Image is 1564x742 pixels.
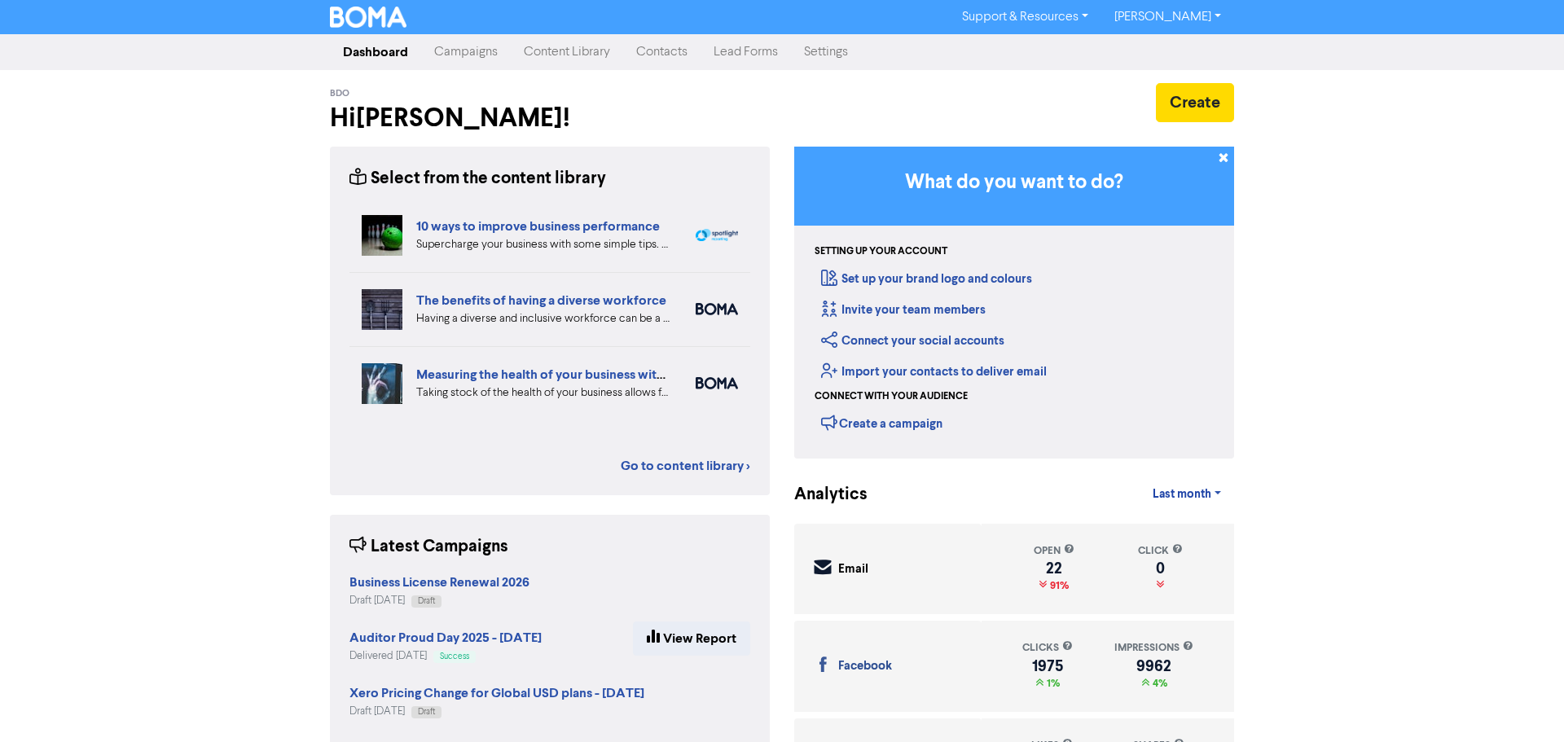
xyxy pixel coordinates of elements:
div: Select from the content library [349,166,606,191]
div: Supercharge your business with some simple tips. Eliminate distractions & bad customers, get a pl... [416,236,671,253]
span: Draft [418,597,435,605]
a: Auditor Proud Day 2025 - [DATE] [349,632,542,645]
a: 10 ways to improve business performance [416,218,660,235]
div: Facebook [838,657,892,676]
a: Dashboard [330,36,421,68]
img: spotlight [696,229,738,242]
div: Latest Campaigns [349,534,508,560]
span: 1% [1043,677,1060,690]
div: Taking stock of the health of your business allows for more effective planning, early warning abo... [416,384,671,402]
strong: Xero Pricing Change for Global USD plans - [DATE] [349,685,644,701]
a: Import your contacts to deliver email [821,364,1047,380]
div: Draft [DATE] [349,704,644,719]
span: 91% [1047,579,1069,592]
span: 4% [1149,677,1167,690]
h2: Hi [PERSON_NAME] ! [330,103,770,134]
strong: Auditor Proud Day 2025 - [DATE] [349,630,542,646]
img: BOMA Logo [330,7,406,28]
a: Set up your brand logo and colours [821,271,1032,287]
a: Settings [791,36,861,68]
a: [PERSON_NAME] [1101,4,1234,30]
a: Measuring the health of your business with ratio measures [416,367,752,383]
a: Support & Resources [949,4,1101,30]
div: click [1138,543,1183,559]
div: Delivered [DATE] [349,648,542,664]
div: Connect with your audience [815,389,968,404]
a: View Report [633,621,750,656]
div: 22 [1034,562,1074,575]
h3: What do you want to do? [819,171,1210,195]
strong: Business License Renewal 2026 [349,574,529,591]
div: 0 [1138,562,1183,575]
div: Getting Started in BOMA [794,147,1234,459]
span: Success [440,652,469,661]
div: Create a campaign [821,411,942,435]
a: Lead Forms [701,36,791,68]
div: impressions [1114,640,1193,656]
span: BDO [330,88,349,99]
a: Last month [1140,478,1234,511]
a: The benefits of having a diverse workforce [416,292,666,309]
div: Analytics [794,482,847,507]
a: Invite your team members [821,302,986,318]
div: Having a diverse and inclusive workforce can be a major boost for your business. We list four of ... [416,310,671,327]
a: Business License Renewal 2026 [349,577,529,590]
a: Contacts [623,36,701,68]
div: clicks [1022,640,1073,656]
a: Campaigns [421,36,511,68]
div: 9962 [1114,660,1193,673]
a: Xero Pricing Change for Global USD plans - [DATE] [349,687,644,700]
div: 1975 [1022,660,1073,673]
span: Last month [1153,487,1211,502]
div: Setting up your account [815,244,947,259]
a: Connect your social accounts [821,333,1004,349]
img: boma [696,303,738,315]
div: open [1034,543,1074,559]
span: Draft [418,708,435,716]
div: Email [838,560,868,579]
button: Create [1156,83,1234,122]
a: Content Library [511,36,623,68]
div: Draft [DATE] [349,593,529,608]
a: Go to content library > [621,456,750,476]
img: boma_accounting [696,377,738,389]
